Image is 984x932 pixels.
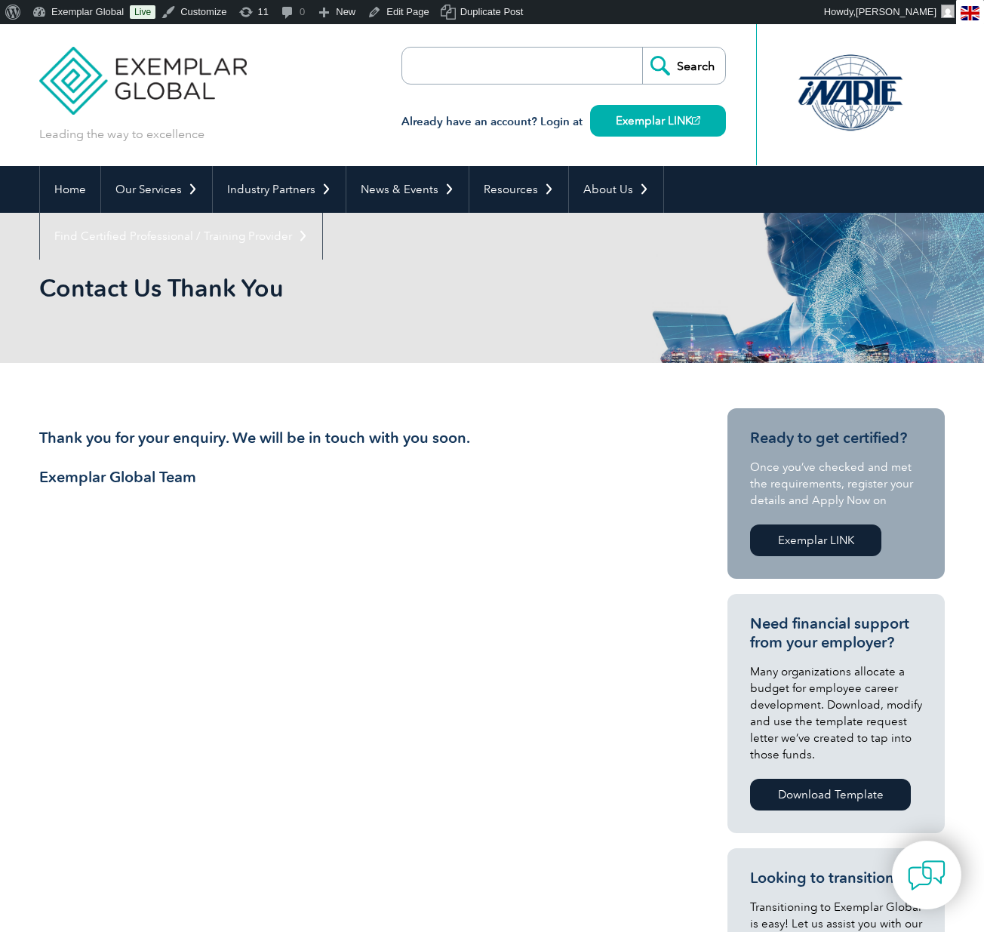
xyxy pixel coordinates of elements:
[39,468,673,487] h3: Exemplar Global Team
[590,105,726,137] a: Exemplar LINK
[750,459,922,509] p: Once you’ve checked and met the requirements, register your details and Apply Now on
[346,166,469,213] a: News & Events
[469,166,568,213] a: Resources
[750,663,922,763] p: Many organizations allocate a budget for employee career development. Download, modify and use th...
[750,869,922,887] h3: Looking to transition?
[961,6,979,20] img: en
[569,166,663,213] a: About Us
[750,779,911,811] a: Download Template
[750,429,922,448] h3: Ready to get certified?
[101,166,212,213] a: Our Services
[213,166,346,213] a: Industry Partners
[39,429,673,448] h3: Thank you for your enquiry. We will be in touch with you soon.
[692,116,700,125] img: open_square.png
[40,213,322,260] a: Find Certified Professional / Training Provider
[908,857,946,894] img: contact-chat.png
[750,614,922,652] h3: Need financial support from your employer?
[856,6,936,17] span: [PERSON_NAME]
[750,524,881,556] a: Exemplar LINK
[130,5,155,19] a: Live
[642,48,725,84] input: Search
[39,24,247,115] img: Exemplar Global
[40,166,100,213] a: Home
[39,126,204,143] p: Leading the way to excellence
[39,273,619,303] h1: Contact Us Thank You
[401,112,726,131] h3: Already have an account? Login at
